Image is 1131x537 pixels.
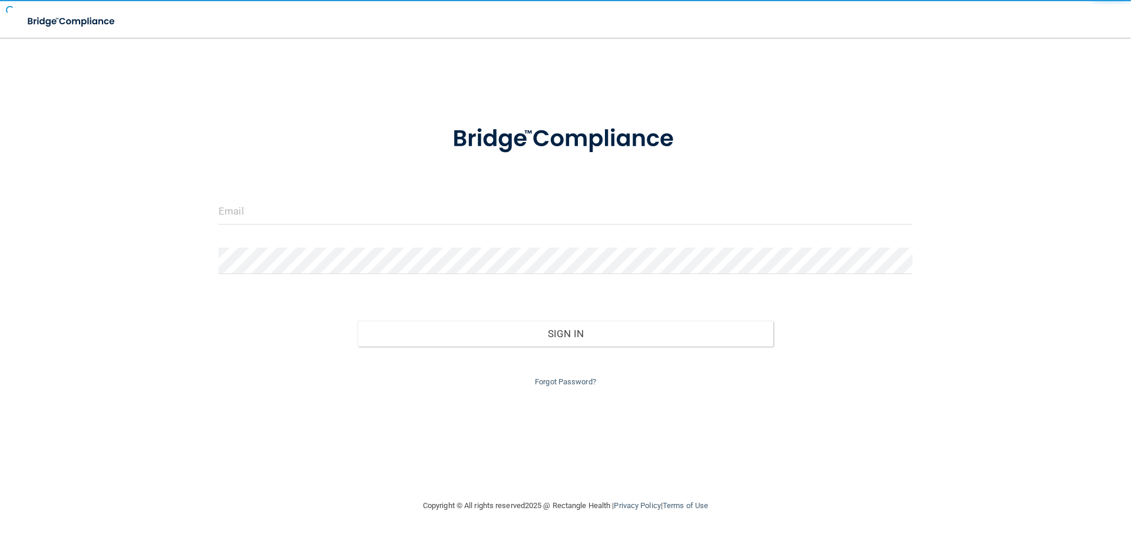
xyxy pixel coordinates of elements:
a: Forgot Password? [535,377,596,386]
div: Copyright © All rights reserved 2025 @ Rectangle Health | | [350,487,781,525]
button: Sign In [358,321,774,347]
img: bridge_compliance_login_screen.278c3ca4.svg [428,108,703,170]
a: Privacy Policy [614,501,660,510]
input: Email [219,198,912,225]
img: bridge_compliance_login_screen.278c3ca4.svg [18,9,126,34]
a: Terms of Use [663,501,708,510]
